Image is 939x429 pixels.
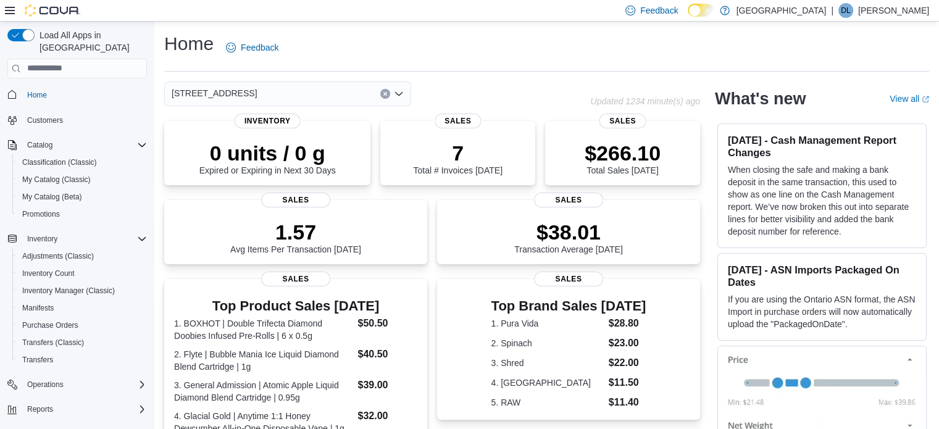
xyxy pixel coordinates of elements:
[413,141,502,165] p: 7
[22,87,147,102] span: Home
[609,356,646,370] dd: $22.00
[17,172,96,187] a: My Catalog (Classic)
[22,251,94,261] span: Adjustments (Classic)
[172,86,257,101] span: [STREET_ADDRESS]
[17,190,147,204] span: My Catalog (Beta)
[22,355,53,365] span: Transfers
[491,357,604,369] dt: 3. Shred
[17,249,99,264] a: Adjustments (Classic)
[199,141,336,175] div: Expired or Expiring in Next 30 Days
[728,134,916,159] h3: [DATE] - Cash Management Report Changes
[357,347,417,362] dd: $40.50
[640,4,678,17] span: Feedback
[22,402,58,417] button: Reports
[514,220,623,244] p: $38.01
[22,112,147,128] span: Customers
[261,193,330,207] span: Sales
[22,138,147,152] span: Catalog
[22,377,147,392] span: Operations
[12,171,152,188] button: My Catalog (Classic)
[27,380,64,389] span: Operations
[585,141,661,165] p: $266.10
[17,283,147,298] span: Inventory Manager (Classic)
[585,141,661,175] div: Total Sales [DATE]
[22,269,75,278] span: Inventory Count
[221,35,283,60] a: Feedback
[17,352,147,367] span: Transfers
[22,113,68,128] a: Customers
[609,336,646,351] dd: $23.00
[17,318,147,333] span: Purchase Orders
[22,286,115,296] span: Inventory Manager (Classic)
[17,172,147,187] span: My Catalog (Classic)
[858,3,929,18] p: [PERSON_NAME]
[609,395,646,410] dd: $11.40
[12,248,152,265] button: Adjustments (Classic)
[715,89,806,109] h2: What's new
[27,404,53,414] span: Reports
[12,299,152,317] button: Manifests
[164,31,214,56] h1: Home
[12,154,152,171] button: Classification (Classic)
[230,220,361,254] div: Avg Items Per Transaction [DATE]
[17,335,147,350] span: Transfers (Classic)
[22,209,60,219] span: Promotions
[609,316,646,331] dd: $28.80
[728,264,916,288] h3: [DATE] - ASN Imports Packaged On Dates
[2,136,152,154] button: Catalog
[12,317,152,334] button: Purchase Orders
[2,86,152,104] button: Home
[357,409,417,423] dd: $32.00
[394,89,404,99] button: Open list of options
[514,220,623,254] div: Transaction Average [DATE]
[491,377,604,389] dt: 4. [GEOGRAPHIC_DATA]
[17,283,120,298] a: Inventory Manager (Classic)
[17,266,147,281] span: Inventory Count
[17,155,147,170] span: Classification (Classic)
[22,138,57,152] button: Catalog
[2,376,152,393] button: Operations
[534,193,603,207] span: Sales
[413,141,502,175] div: Total # Invoices [DATE]
[609,375,646,390] dd: $11.50
[22,175,91,185] span: My Catalog (Classic)
[22,402,147,417] span: Reports
[35,29,147,54] span: Load All Apps in [GEOGRAPHIC_DATA]
[12,334,152,351] button: Transfers (Classic)
[590,96,699,106] p: Updated 1234 minute(s) ago
[2,111,152,129] button: Customers
[17,301,59,315] a: Manifests
[17,335,89,350] a: Transfers (Classic)
[235,114,301,128] span: Inventory
[491,337,604,349] dt: 2. Spinach
[174,348,353,373] dt: 2. Flyte | Bubble Mania Ice Liquid Diamond Blend Cartridge | 1g
[12,206,152,223] button: Promotions
[890,94,929,104] a: View allExternal link
[17,155,102,170] a: Classification (Classic)
[17,318,83,333] a: Purchase Orders
[27,140,52,150] span: Catalog
[17,301,147,315] span: Manifests
[17,207,65,222] a: Promotions
[17,352,58,367] a: Transfers
[22,157,97,167] span: Classification (Classic)
[261,272,330,286] span: Sales
[12,282,152,299] button: Inventory Manager (Classic)
[12,265,152,282] button: Inventory Count
[599,114,646,128] span: Sales
[736,3,826,18] p: [GEOGRAPHIC_DATA]
[22,338,84,348] span: Transfers (Classic)
[241,41,278,54] span: Feedback
[199,141,336,165] p: 0 units / 0 g
[12,351,152,369] button: Transfers
[22,303,54,313] span: Manifests
[728,164,916,238] p: When closing the safe and making a bank deposit in the same transaction, this used to show as one...
[12,188,152,206] button: My Catalog (Beta)
[17,249,147,264] span: Adjustments (Classic)
[17,266,80,281] a: Inventory Count
[922,96,929,103] svg: External link
[27,234,57,244] span: Inventory
[838,3,853,18] div: Dayle Lewis
[174,379,353,404] dt: 3. General Admission | Atomic Apple Liquid Diamond Blend Cartridge | 0.95g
